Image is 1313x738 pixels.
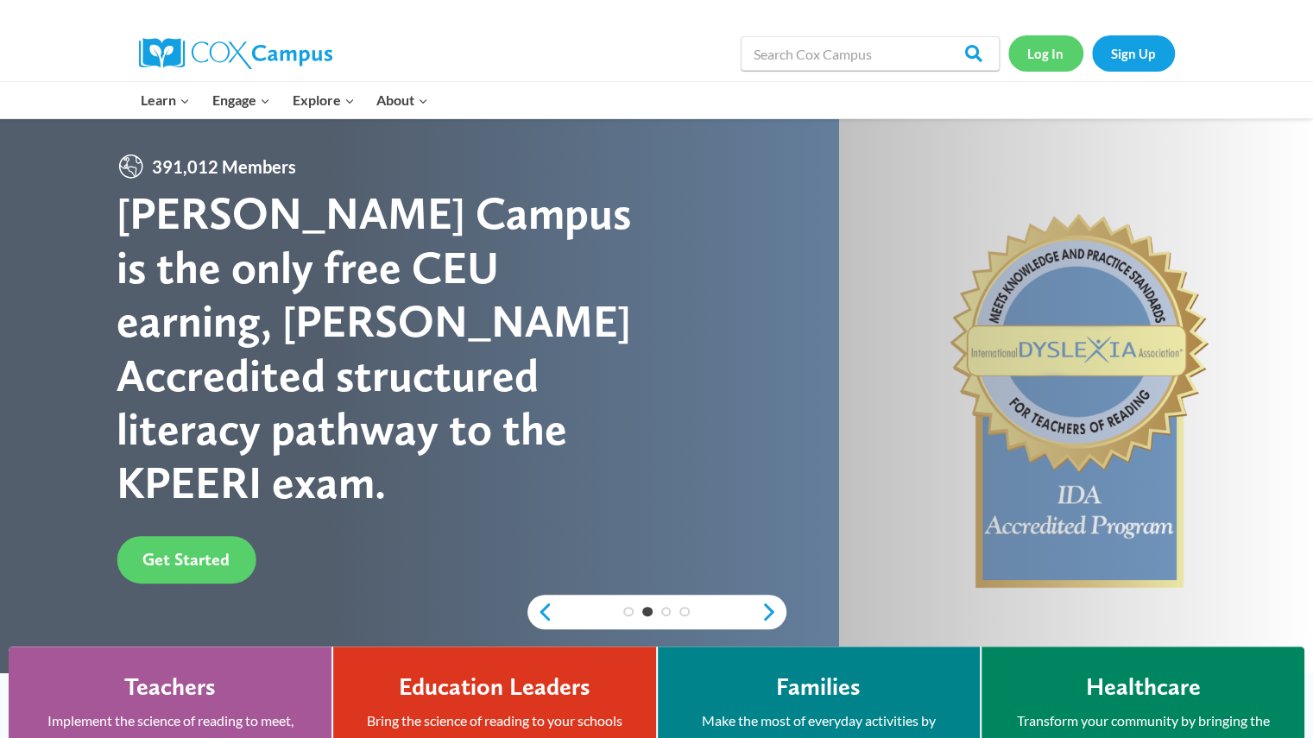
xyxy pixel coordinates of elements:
span: 391,012 Members [145,153,303,180]
img: Cox Campus [139,38,332,69]
input: Search Cox Campus [741,36,1000,71]
a: next [761,602,786,622]
button: Child menu of Learn [130,82,202,118]
a: Get Started [117,536,256,583]
div: content slider buttons [527,595,786,629]
div: [PERSON_NAME] Campus is the only free CEU earning, [PERSON_NAME] Accredited structured literacy p... [117,186,656,509]
a: 1 [623,607,634,617]
h4: Healthcare [1085,672,1200,702]
a: 3 [661,607,672,617]
h4: Families [776,672,861,702]
h4: Education Leaders [399,672,590,702]
h4: Teachers [124,672,216,702]
a: Log In [1008,35,1083,71]
a: 4 [679,607,690,617]
span: Get Started [142,549,230,570]
nav: Secondary Navigation [1008,35,1175,71]
a: 2 [642,607,653,617]
button: Child menu of About [365,82,439,118]
button: Child menu of Explore [281,82,366,118]
a: previous [527,602,553,622]
button: Child menu of Engage [201,82,281,118]
a: Sign Up [1092,35,1175,71]
nav: Primary Navigation [130,82,439,118]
